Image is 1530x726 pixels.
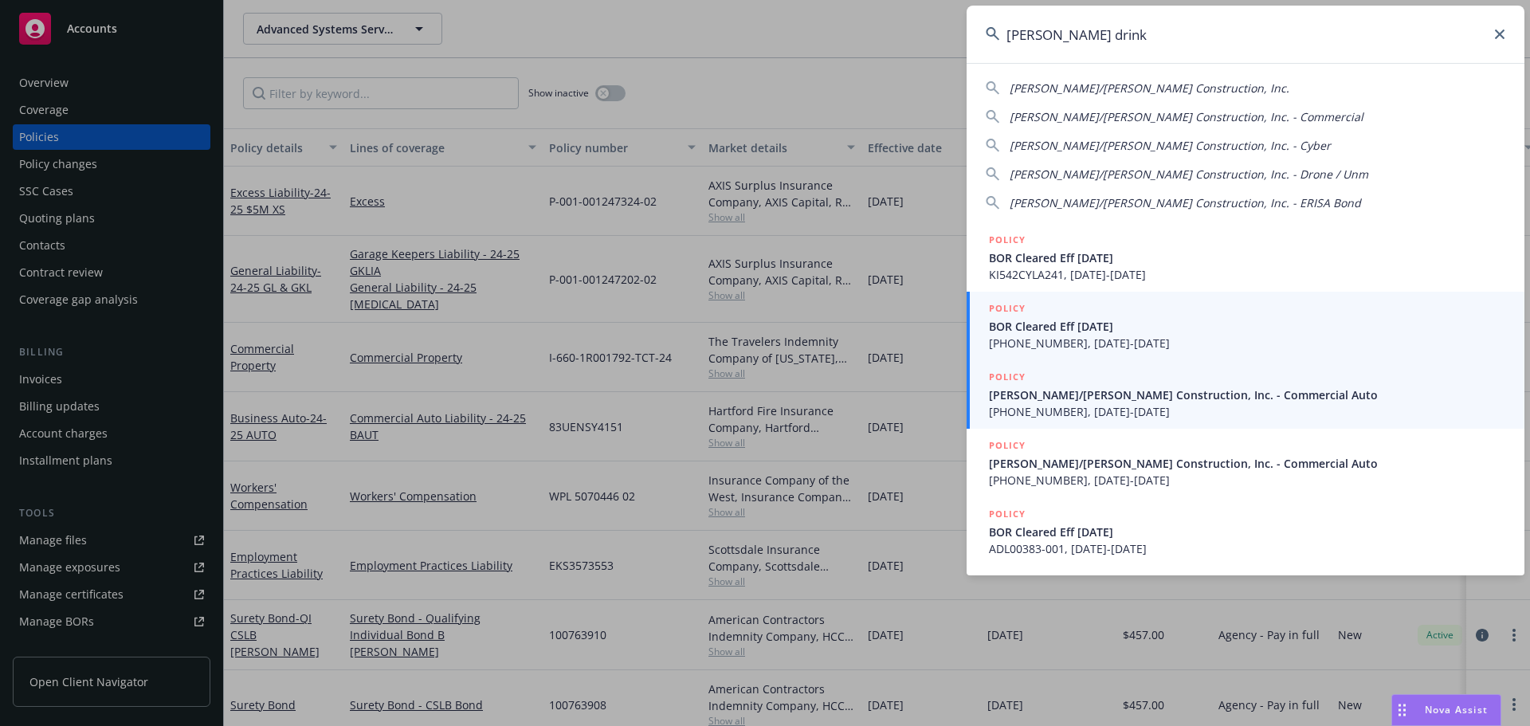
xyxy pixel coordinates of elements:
h5: POLICY [989,369,1026,385]
span: [PERSON_NAME]/[PERSON_NAME] Construction, Inc. - Drone / Unm [1010,167,1368,182]
span: ADL00383-001, [DATE]-[DATE] [989,540,1505,557]
span: [PERSON_NAME]/[PERSON_NAME] Construction, Inc. - Commercial Auto [989,455,1505,472]
span: [PERSON_NAME]/[PERSON_NAME] Construction, Inc. - Commercial [1010,109,1363,124]
button: Nova Assist [1391,694,1501,726]
span: BOR Cleared Eff [DATE] [989,249,1505,266]
a: POLICY[PERSON_NAME]/[PERSON_NAME] Construction, Inc. - Commercial Auto[PHONE_NUMBER], [DATE]-[DATE] [967,360,1524,429]
span: Nova Assist [1425,703,1488,716]
span: [PHONE_NUMBER], [DATE]-[DATE] [989,335,1505,351]
span: [PHONE_NUMBER], [DATE]-[DATE] [989,403,1505,420]
input: Search... [967,6,1524,63]
div: Drag to move [1392,695,1412,725]
a: POLICYBOR Cleared Eff [DATE][PHONE_NUMBER], [DATE]-[DATE] [967,292,1524,360]
span: [PERSON_NAME]/[PERSON_NAME] Construction, Inc. - ERISA Bond [1010,195,1361,210]
h5: POLICY [989,438,1026,453]
h5: POLICY [989,506,1026,522]
a: POLICYBOR Cleared Eff [DATE]ADL00383-001, [DATE]-[DATE] [967,497,1524,566]
span: [PERSON_NAME]/[PERSON_NAME] Construction, Inc. - Cyber [1010,138,1331,153]
span: KI542CYLA241, [DATE]-[DATE] [989,266,1505,283]
span: BOR Cleared Eff [DATE] [989,318,1505,335]
a: POLICYBOR Cleared Eff [DATE]KI542CYLA241, [DATE]-[DATE] [967,223,1524,292]
h5: POLICY [989,300,1026,316]
span: [PHONE_NUMBER], [DATE]-[DATE] [989,472,1505,489]
span: BOR Cleared Eff [DATE] [989,524,1505,540]
span: [PERSON_NAME]/[PERSON_NAME] Construction, Inc. - Commercial Auto [989,387,1505,403]
span: [PERSON_NAME]/[PERSON_NAME] Construction, Inc. [1010,80,1289,96]
a: POLICY[PERSON_NAME]/[PERSON_NAME] Construction, Inc. - Commercial Auto[PHONE_NUMBER], [DATE]-[DATE] [967,429,1524,497]
h5: POLICY [989,232,1026,248]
